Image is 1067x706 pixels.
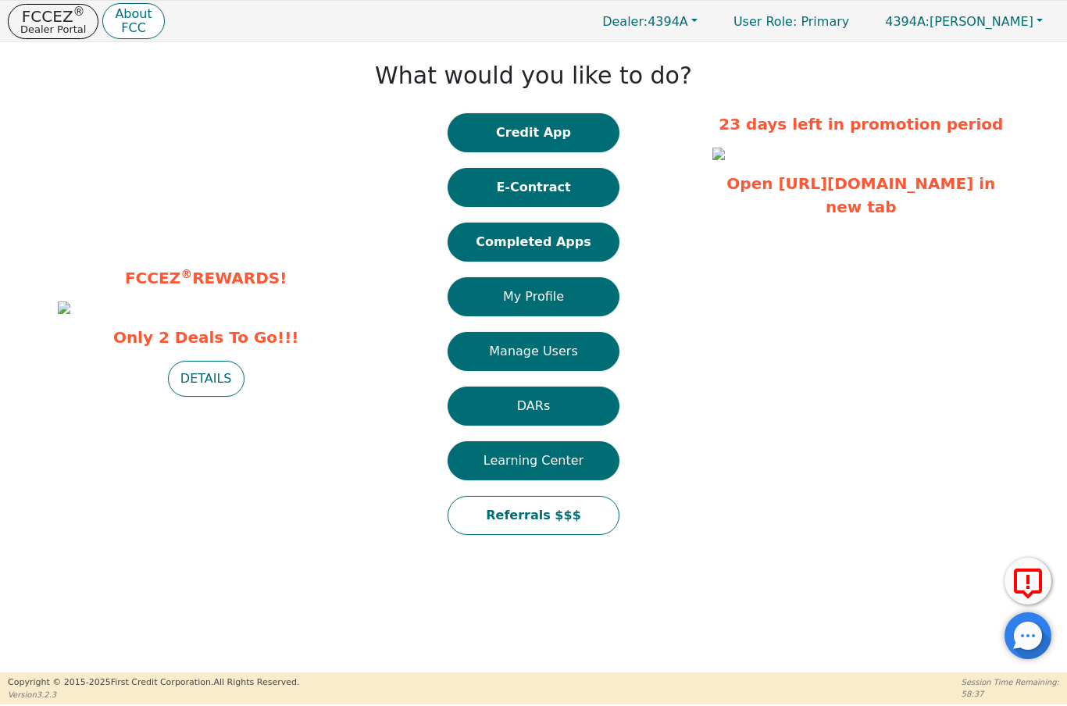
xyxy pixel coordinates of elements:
span: 4394A [602,14,688,29]
button: Dealer:4394A [586,9,714,34]
button: E-Contract [448,168,619,207]
button: Learning Center [448,441,619,480]
button: AboutFCC [102,3,164,40]
button: Credit App [448,113,619,152]
p: Dealer Portal [20,24,86,34]
button: Completed Apps [448,223,619,262]
button: 4394A:[PERSON_NAME] [869,9,1059,34]
button: Referrals $$$ [448,496,619,535]
img: 27bc103e-777b-41b7-96f9-346370cdc7be [712,148,725,160]
p: Session Time Remaining: [962,676,1059,688]
button: DARs [448,387,619,426]
a: User Role: Primary [718,6,865,37]
p: About [115,8,152,20]
sup: ® [73,5,85,19]
p: Primary [718,6,865,37]
p: Version 3.2.3 [8,689,299,701]
span: Dealer: [602,14,648,29]
p: FCCEZ REWARDS! [58,266,355,290]
p: Copyright © 2015- 2025 First Credit Corporation. [8,676,299,690]
p: 23 days left in promotion period [712,112,1009,136]
span: Only 2 Deals To Go!!! [58,326,355,349]
button: Manage Users [448,332,619,371]
button: My Profile [448,277,619,316]
p: FCCEZ [20,9,86,24]
button: DETAILS [168,361,244,397]
span: [PERSON_NAME] [885,14,1033,29]
img: 16501df5-545c-454a-a617-40539cfe82b9 [58,301,70,314]
span: User Role : [733,14,797,29]
button: FCCEZ®Dealer Portal [8,4,98,39]
span: All Rights Reserved. [213,677,299,687]
p: FCC [115,22,152,34]
sup: ® [180,267,192,281]
p: 58:37 [962,688,1059,700]
button: Report Error to FCC [1005,558,1051,604]
a: Open [URL][DOMAIN_NAME] in new tab [726,174,995,216]
span: 4394A: [885,14,930,29]
h1: What would you like to do? [375,62,692,90]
